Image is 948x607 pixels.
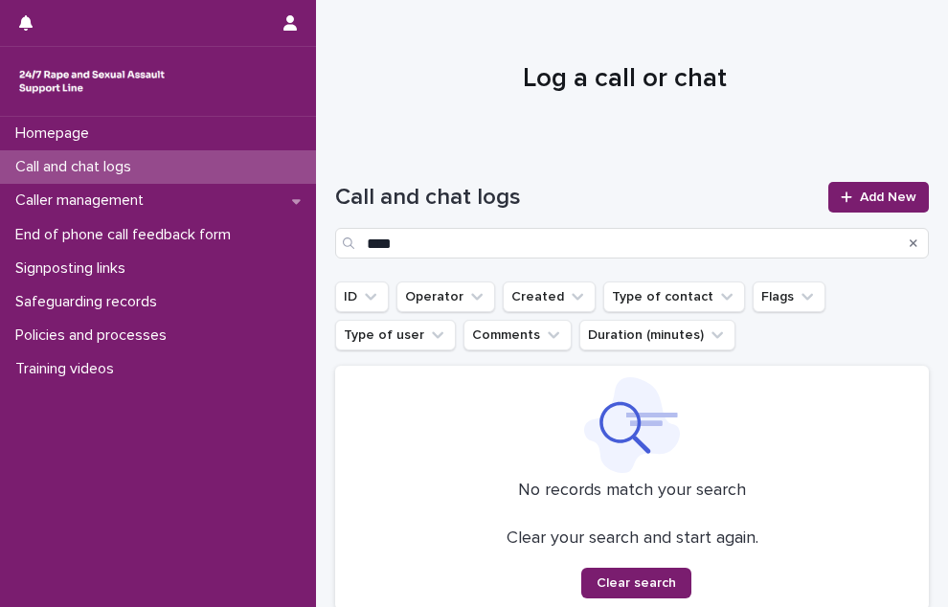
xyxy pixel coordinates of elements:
input: Search [335,228,929,259]
p: Call and chat logs [8,158,147,176]
p: Training videos [8,360,129,378]
h1: Call and chat logs [335,184,817,212]
button: Created [503,281,596,312]
button: Flags [753,281,825,312]
p: No records match your search [347,481,917,502]
button: Comments [463,320,572,350]
p: Safeguarding records [8,293,172,311]
button: Type of user [335,320,456,350]
img: rhQMoQhaT3yELyF149Cw [15,62,169,101]
button: Operator [396,281,495,312]
p: Homepage [8,124,104,143]
button: Duration (minutes) [579,320,735,350]
span: Clear search [597,576,676,590]
p: End of phone call feedback form [8,226,246,244]
button: Clear search [581,568,691,598]
span: Add New [860,191,916,204]
p: Caller management [8,191,159,210]
button: ID [335,281,389,312]
p: Signposting links [8,259,141,278]
h1: Log a call or chat [335,63,914,96]
p: Clear your search and start again. [507,528,758,550]
a: Add New [828,182,929,213]
button: Type of contact [603,281,745,312]
p: Policies and processes [8,326,182,345]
